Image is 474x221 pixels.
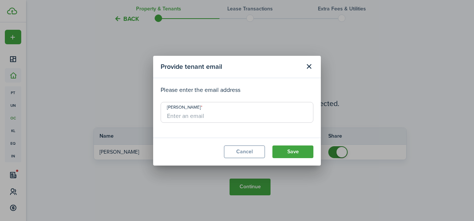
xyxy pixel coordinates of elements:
button: Save [272,145,313,158]
modal-title: Provide tenant email [161,60,301,74]
button: Close modal [303,60,315,73]
button: Cancel [224,145,265,158]
input: Enter an email [161,102,313,123]
p: Please enter the email address [161,86,313,95]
